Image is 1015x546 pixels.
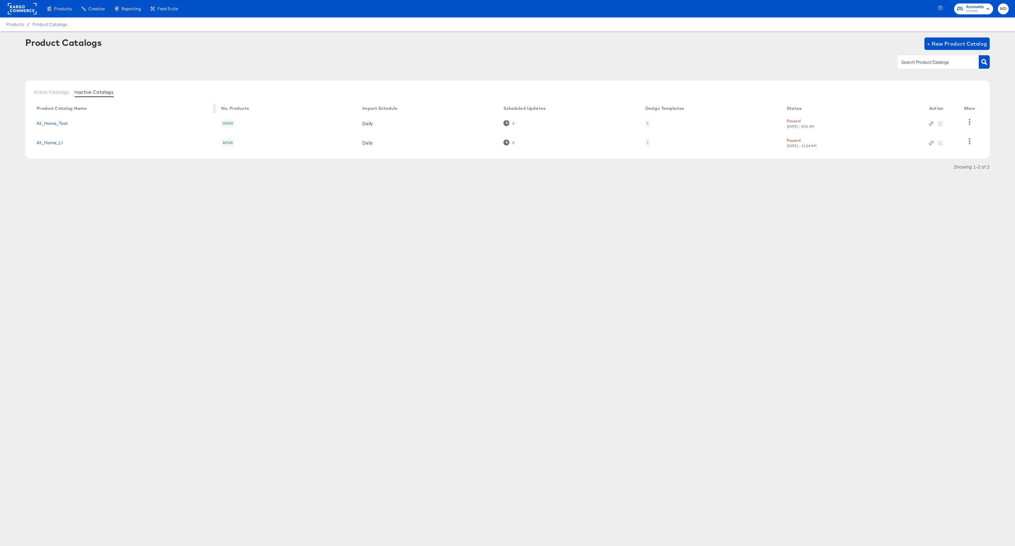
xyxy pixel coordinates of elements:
[924,37,990,50] button: + New Product Catalog
[37,140,63,145] a: At_Home_LI
[900,59,967,66] input: Search Product Catalogs
[221,139,234,147] div: 43106
[959,104,983,114] th: More
[24,22,32,27] span: /
[1000,5,1006,12] span: MD
[782,104,924,114] th: Status
[221,119,235,127] div: 37605
[357,133,498,152] td: Daily
[121,6,141,11] span: Reporting
[645,139,650,147] div: 1
[503,106,546,111] div: Scheduled Updates
[37,121,68,126] a: At_Home_Test
[966,4,984,10] span: Accounts
[787,144,817,148] div: [DATE] - 11:24 AM
[954,3,993,14] button: AccountsAt Home
[787,118,800,124] div: Paused
[512,140,515,145] div: 0
[998,3,1009,14] button: MD
[37,106,87,111] div: Product Catalog Name
[512,121,515,125] div: 0
[32,22,67,27] a: Product Catalogs
[647,140,648,145] div: 1
[157,6,178,11] span: Feed Suite
[25,37,101,47] div: Product Catalogs
[787,137,817,148] button: Paused[DATE] - 11:24 AM
[74,90,113,95] span: Inactive Catalogs
[787,124,815,129] div: [DATE] - 8:51 AM
[787,137,800,144] div: Paused
[645,119,650,127] div: 1
[54,6,72,11] span: Products
[647,121,648,126] div: 1
[953,165,990,169] div: Showing 1–2 of 2
[362,106,398,111] div: Import Schedule
[88,6,105,11] span: Creative
[645,106,684,111] div: Design Templates
[6,22,24,27] span: Products
[787,118,815,129] button: Paused[DATE] - 8:51 AM
[966,9,984,14] span: At Home
[221,106,249,111] div: No. Products
[927,39,987,48] span: + New Product Catalog
[357,114,498,133] td: Daily
[924,104,959,114] th: Action
[34,90,69,95] span: Active Catalogs
[503,140,514,145] div: 0
[503,120,514,126] div: 0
